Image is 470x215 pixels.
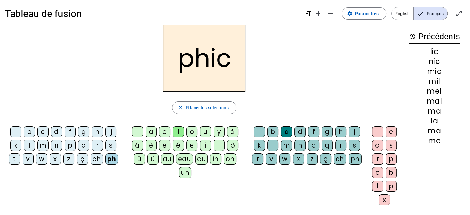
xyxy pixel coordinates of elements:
div: p [65,140,76,151]
div: ë [186,140,197,151]
div: p [308,140,319,151]
mat-icon: open_in_full [455,10,463,17]
div: h [92,126,103,137]
div: ph [105,153,118,165]
div: î [200,140,211,151]
div: u [200,126,211,137]
button: Paramètres [342,7,386,20]
div: t [372,153,383,165]
div: h [335,126,346,137]
div: é [159,140,170,151]
div: ma [409,127,460,135]
div: r [92,140,103,151]
div: s [386,140,397,151]
div: mic [409,68,460,75]
div: d [294,126,306,137]
div: eau [176,153,193,165]
div: s [105,140,116,151]
div: w [279,153,290,165]
div: v [23,153,34,165]
div: à [227,126,238,137]
mat-icon: close [177,105,183,110]
div: i [173,126,184,137]
mat-icon: settings [347,11,353,16]
div: c [37,126,49,137]
mat-button-toggle-group: Language selection [391,7,448,20]
span: Effacer les sélections [185,104,228,111]
div: z [307,153,318,165]
div: au [161,153,174,165]
div: â [132,140,143,151]
h2: phic [163,25,245,92]
div: b [267,126,278,137]
h3: Précédents [409,30,460,44]
div: q [322,140,333,151]
div: m [281,140,292,151]
div: x [50,153,61,165]
div: mel [409,88,460,95]
div: v [266,153,277,165]
div: k [10,140,21,151]
div: e [386,126,397,137]
div: on [224,153,236,165]
span: Paramètres [355,10,379,17]
div: o [186,126,197,137]
div: r [335,140,346,151]
div: t [252,153,263,165]
div: un [179,167,191,178]
div: in [210,153,221,165]
div: ï [214,140,225,151]
button: Entrer en plein écran [453,7,465,20]
div: g [78,126,89,137]
mat-icon: history [409,33,416,40]
div: ç [320,153,331,165]
div: l [24,140,35,151]
div: j [105,126,116,137]
div: n [51,140,62,151]
div: ü [147,153,159,165]
div: m [37,140,49,151]
div: f [65,126,76,137]
span: Français [414,7,447,20]
div: b [386,167,397,178]
div: p [386,153,397,165]
div: z [63,153,74,165]
div: mil [409,78,460,85]
div: lic [409,48,460,55]
div: s [349,140,360,151]
div: t [9,153,20,165]
div: c [281,126,292,137]
div: f [308,126,319,137]
div: d [372,140,383,151]
div: ch [91,153,103,165]
mat-icon: format_size [305,10,312,17]
button: Augmenter la taille de la police [312,7,324,20]
button: Diminuer la taille de la police [324,7,337,20]
div: j [349,126,360,137]
div: ma [409,107,460,115]
div: g [322,126,333,137]
div: ou [195,153,208,165]
h1: Tableau de fusion [5,4,300,24]
div: l [372,181,383,192]
div: p [386,181,397,192]
mat-icon: add [315,10,322,17]
div: ô [227,140,238,151]
div: w [36,153,47,165]
div: x [293,153,304,165]
div: ch [334,153,346,165]
div: q [78,140,89,151]
div: l [267,140,278,151]
div: ê [173,140,184,151]
div: mal [409,97,460,105]
div: me [409,137,460,144]
div: ph [349,153,362,165]
div: û [134,153,145,165]
mat-icon: remove [327,10,334,17]
button: Effacer les sélections [172,101,236,114]
div: y [214,126,225,137]
div: k [254,140,265,151]
div: b [24,126,35,137]
div: n [294,140,306,151]
div: e [159,126,170,137]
